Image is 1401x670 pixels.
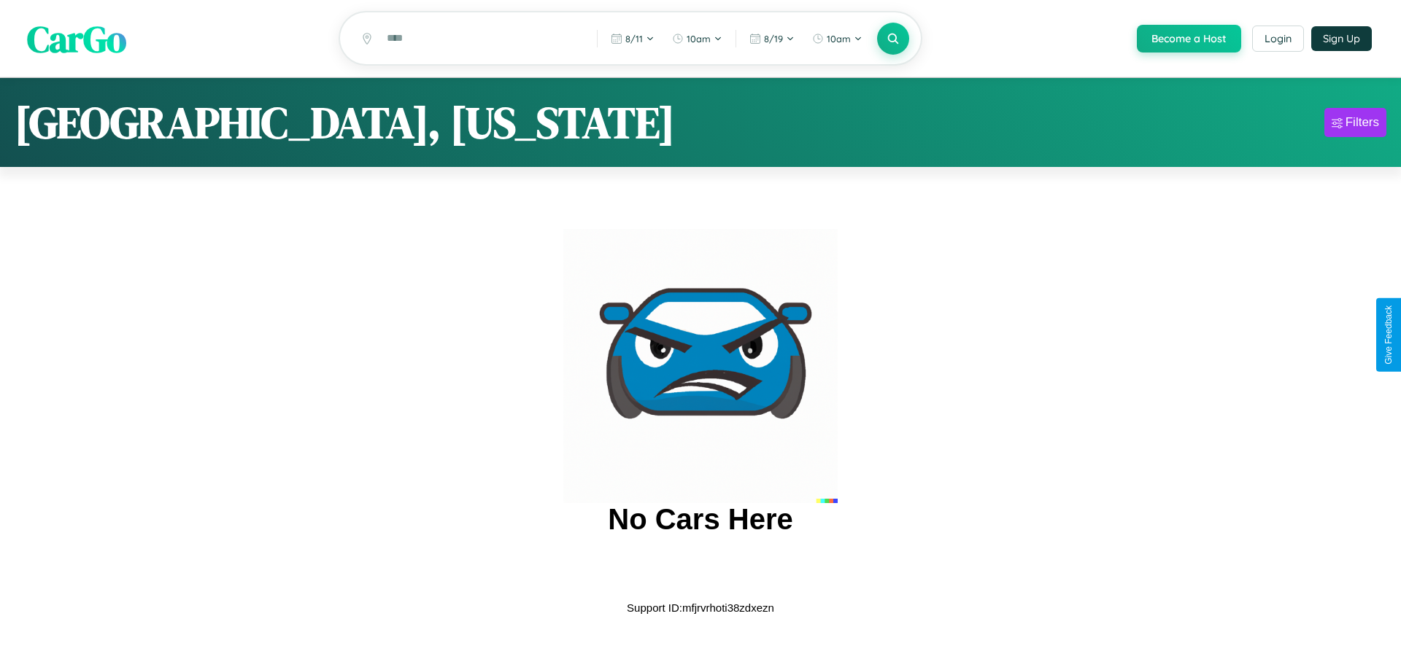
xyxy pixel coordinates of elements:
div: Give Feedback [1383,305,1394,365]
button: 10am [805,27,870,50]
div: Filters [1346,115,1379,130]
span: 8 / 19 [764,33,783,44]
span: CarGo [27,13,126,63]
button: Filters [1324,108,1386,137]
button: 10am [665,27,730,50]
button: Sign Up [1311,26,1372,51]
h2: No Cars Here [608,503,792,536]
button: 8/19 [742,27,802,50]
h1: [GEOGRAPHIC_DATA], [US_STATE] [15,93,675,152]
span: 10am [687,33,711,44]
p: Support ID: mfjrvrhoti38zdxezn [627,598,774,618]
img: car [563,229,838,503]
button: 8/11 [603,27,662,50]
span: 10am [827,33,851,44]
button: Login [1252,26,1304,52]
span: 8 / 11 [625,33,643,44]
button: Become a Host [1137,25,1241,52]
